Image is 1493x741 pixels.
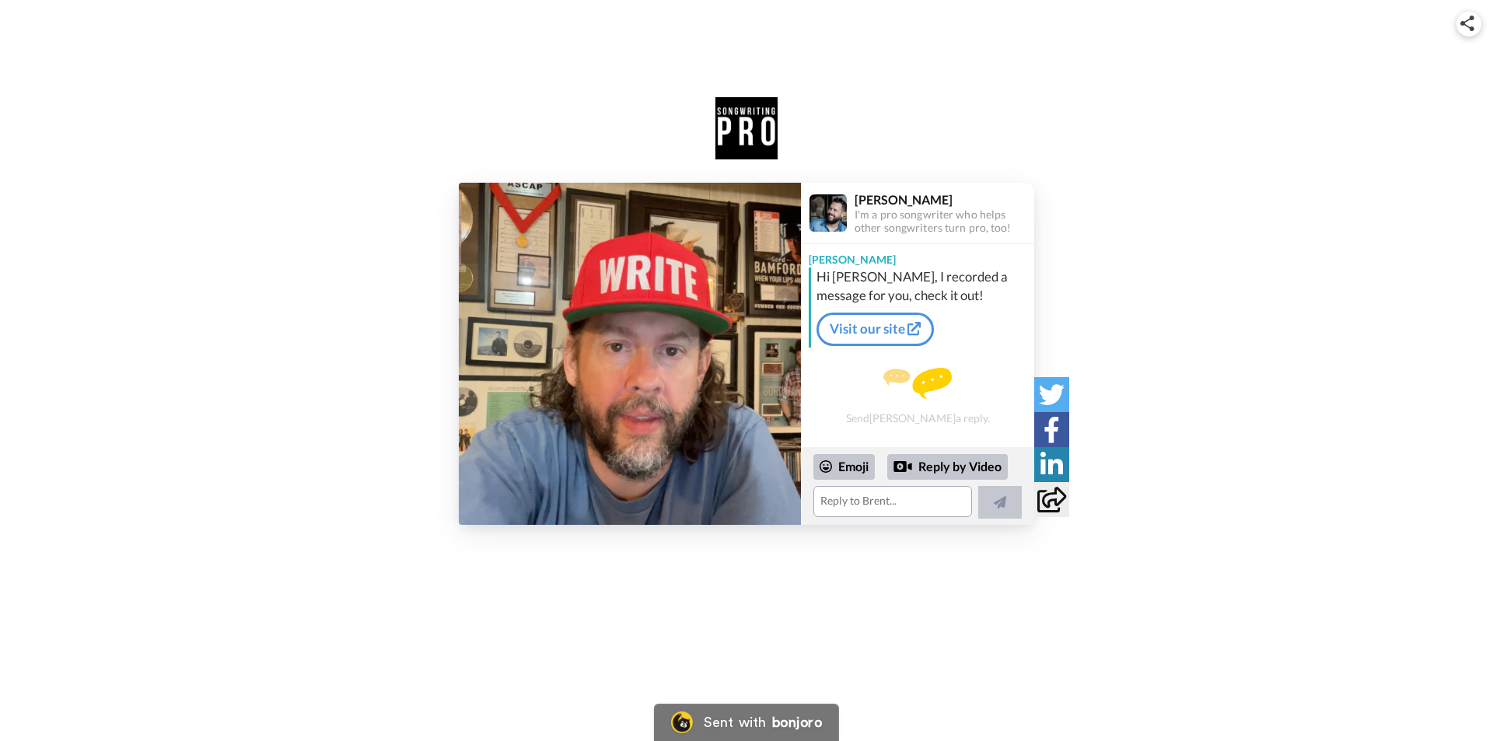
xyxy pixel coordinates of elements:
[801,244,1034,267] div: [PERSON_NAME]
[855,208,1033,235] div: I'm a pro songwriter who helps other songwriters turn pro, too!
[887,454,1008,481] div: Reply by Video
[459,183,801,525] img: 2a1f7db7-1171-425c-809e-6e493ad29553-thumb.jpg
[855,192,1033,207] div: [PERSON_NAME]
[893,457,912,476] div: Reply by Video
[816,313,934,345] a: Visit our site
[809,194,847,232] img: Profile Image
[1460,16,1474,31] img: ic_share.svg
[883,368,952,399] img: message.svg
[801,354,1034,440] div: Send [PERSON_NAME] a reply.
[715,97,778,159] img: logo
[813,454,875,479] div: Emoji
[816,267,1030,305] div: Hi [PERSON_NAME], I recorded a message for you, check it out!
